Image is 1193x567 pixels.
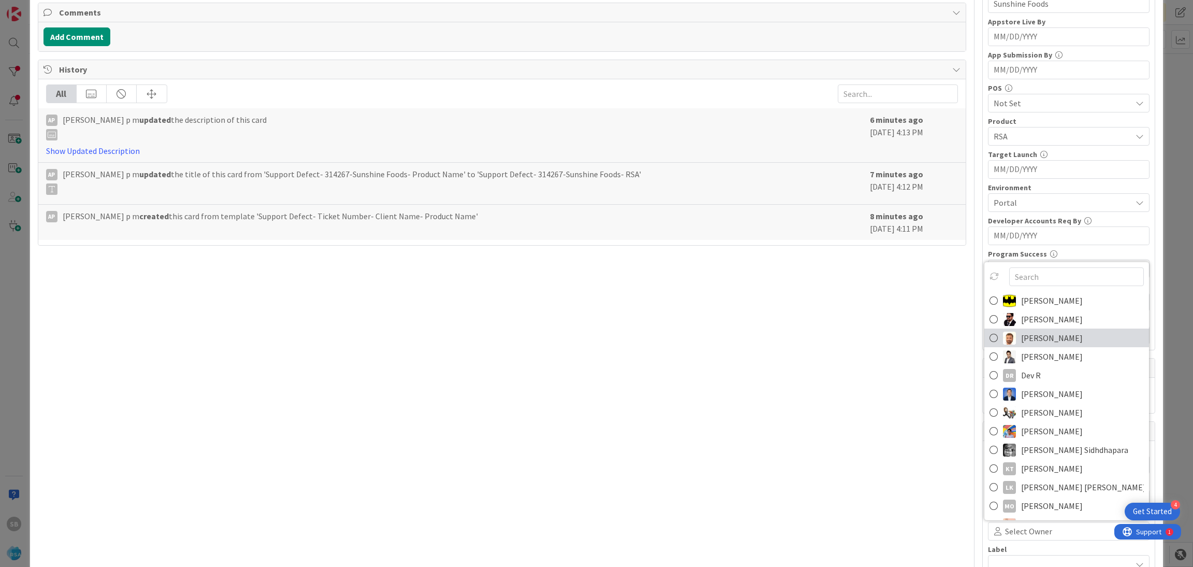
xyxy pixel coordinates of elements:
div: MO [1003,499,1016,512]
span: [PERSON_NAME] p m the description of this card [63,114,267,140]
div: Ap [46,169,57,180]
a: RS[PERSON_NAME] [984,515,1149,534]
img: JK [1003,424,1016,437]
div: [DATE] 4:13 PM [870,114,958,157]
a: DP[PERSON_NAME] [984,385,1149,403]
img: RS [1003,518,1016,531]
span: [PERSON_NAME] [1021,330,1083,346]
span: [PERSON_NAME] [1021,498,1083,514]
span: Portal [994,196,1131,209]
div: Developer Accounts Req By [988,217,1150,224]
a: BR[PERSON_NAME] [984,347,1149,366]
div: App Submission By [988,51,1150,59]
span: [PERSON_NAME] [PERSON_NAME] [1021,479,1144,495]
div: Appstore Live By [988,18,1150,25]
div: All [47,85,77,103]
input: MM/DD/YYYY [994,61,1144,79]
a: ES[PERSON_NAME] [984,403,1149,422]
input: Search... [838,84,958,103]
button: Add Comment [43,27,110,46]
div: POS [988,84,1150,92]
span: [PERSON_NAME] [1021,423,1083,439]
div: [DATE] 4:11 PM [870,210,958,235]
a: Lk[PERSON_NAME] [PERSON_NAME] [984,478,1149,497]
div: Ap [46,115,57,126]
img: AC [1003,313,1016,325]
input: MM/DD/YYYY [994,161,1144,178]
img: AC [1003,294,1016,307]
span: Support [22,2,47,14]
span: Comments [59,6,948,19]
b: updated [139,169,171,179]
span: [PERSON_NAME] [1021,349,1083,364]
div: Program Success [988,250,1150,258]
a: MO[PERSON_NAME] [984,497,1149,515]
input: MM/DD/YYYY [994,28,1144,46]
span: [PERSON_NAME] [1021,517,1083,532]
b: 6 minutes ago [870,115,923,125]
span: Select Owner [1005,525,1052,537]
img: AS [1003,331,1016,344]
img: KS [1003,443,1016,456]
span: History [59,63,948,76]
a: JK[PERSON_NAME] [984,422,1149,441]
a: AC[PERSON_NAME] [984,310,1149,329]
a: KT[PERSON_NAME] [984,459,1149,478]
input: Search [1009,267,1144,286]
div: KT [1003,462,1016,475]
div: [DATE] 4:12 PM [870,168,958,199]
a: DRDev R [984,366,1149,385]
span: [PERSON_NAME] [1021,386,1083,402]
div: Environment [988,184,1150,191]
div: Target Launch [988,151,1150,158]
div: Ap [46,211,57,222]
img: ES [1003,406,1016,419]
a: AC[PERSON_NAME] [984,291,1149,310]
div: 1 [54,4,56,12]
span: [PERSON_NAME] [1021,461,1083,476]
div: DR [1003,368,1016,381]
a: AS[PERSON_NAME] [984,329,1149,347]
img: BR [1003,350,1016,363]
span: Label [988,546,1007,553]
b: created [139,211,169,221]
div: Get Started [1133,506,1172,517]
span: [PERSON_NAME] p m the title of this card from 'Support Defect- 314267-Sunshine Foods- Product Nam... [63,168,641,195]
div: Product [988,118,1150,125]
div: 4 [1171,500,1180,509]
span: [PERSON_NAME] [1021,405,1083,420]
b: updated [139,115,171,125]
a: KS[PERSON_NAME] Sidhdhapara [984,441,1149,459]
b: 8 minutes ago [870,211,923,221]
span: [PERSON_NAME] Sidhdhapara [1021,442,1128,458]
span: [PERSON_NAME] p m this card from template 'Support Defect- Ticket Number- Client Name- Product Name' [63,210,478,222]
a: Show Updated Description [46,146,140,156]
span: Not Set [994,97,1131,109]
img: DP [1003,387,1016,400]
div: Open Get Started checklist, remaining modules: 4 [1125,503,1180,520]
span: RSA [994,130,1131,143]
input: MM/DD/YYYY [994,227,1144,245]
span: Dev R [1021,367,1041,383]
span: [PERSON_NAME] [1021,311,1083,327]
span: [PERSON_NAME] [1021,293,1083,308]
div: Lk [1003,480,1016,493]
b: 7 minutes ago [870,169,923,179]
